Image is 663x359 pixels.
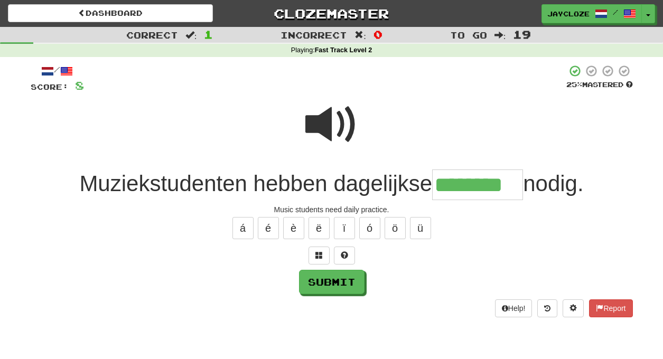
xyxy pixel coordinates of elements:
[309,217,330,239] button: ë
[8,4,213,22] a: Dashboard
[385,217,406,239] button: ö
[185,31,197,40] span: :
[31,82,69,91] span: Score:
[281,30,347,40] span: Incorrect
[494,31,506,40] span: :
[589,299,632,317] button: Report
[334,217,355,239] button: ï
[613,8,618,16] span: /
[410,217,431,239] button: ü
[359,217,380,239] button: ó
[450,30,487,40] span: To go
[232,217,254,239] button: á
[229,4,434,23] a: Clozemaster
[566,80,582,89] span: 25 %
[204,28,213,41] span: 1
[334,247,355,264] button: Single letter hint - you only get 1 per sentence and score half the points! alt+h
[309,247,330,264] button: Switch sentence to multiple choice alt+p
[373,28,382,41] span: 0
[126,30,178,40] span: Correct
[299,270,365,294] button: Submit
[523,171,583,196] span: nodig.
[566,80,633,90] div: Mastered
[79,171,432,196] span: Muziekstudenten hebben dagelijkse
[258,217,279,239] button: é
[547,9,590,18] span: jaycloze
[541,4,642,23] a: jaycloze /
[495,299,533,317] button: Help!
[31,64,84,78] div: /
[513,28,531,41] span: 19
[537,299,557,317] button: Round history (alt+y)
[315,46,372,54] strong: Fast Track Level 2
[75,79,84,92] span: 8
[31,204,633,215] div: Music students need daily practice.
[283,217,304,239] button: è
[354,31,366,40] span: :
